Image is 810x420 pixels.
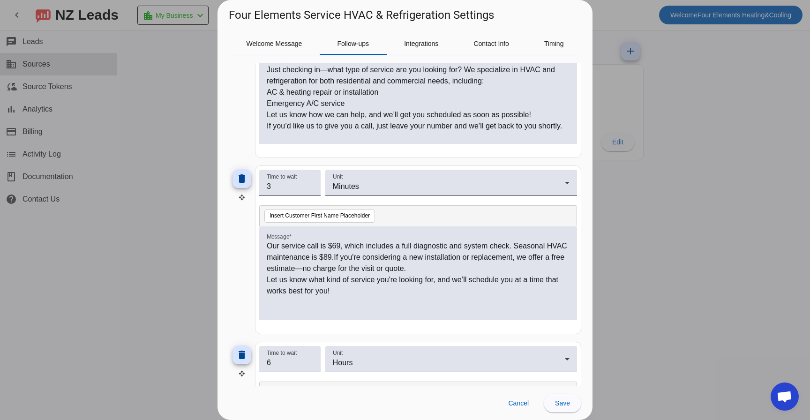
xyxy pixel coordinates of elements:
[501,394,536,412] button: Cancel
[264,210,375,223] button: Insert Customer First Name Placeholder
[555,399,570,407] span: Save
[333,182,359,190] span: Minutes
[267,240,570,274] p: Our service call is $69, which includes a full diagnostic and system check. Seasonal HVAC mainten...
[404,40,438,47] span: Integrations
[267,274,570,297] p: Let us know what kind of service you're looking for, and we’ll schedule you at a time that works ...
[267,173,297,180] mat-label: Time to wait
[508,399,529,407] span: Cancel
[236,173,247,184] mat-icon: delete
[333,359,353,367] span: Hours
[236,349,247,360] mat-icon: delete
[544,394,581,412] button: Save
[247,40,302,47] span: Welcome Message
[544,40,564,47] span: Timing
[264,386,375,399] button: Insert Customer First Name Placeholder
[267,120,570,132] p: If you’d like us to give you a call, just leave your number and we’ll get back to you shortly.
[771,382,799,411] div: Open chat
[333,173,343,180] mat-label: Unit
[267,64,570,87] p: Just checking in—what type of service are you looking for? We specialize in HVAC and refrigeratio...
[333,350,343,356] mat-label: Unit
[267,350,297,356] mat-label: Time to wait
[337,40,369,47] span: Follow-ups
[267,98,570,109] p: Emergency A/C service
[267,109,570,120] p: Let us know how we can help, and we’ll get you scheduled as soon as possible!
[473,40,509,47] span: Contact Info
[229,7,494,22] h1: Four Elements Service HVAC & Refrigeration Settings
[267,87,570,98] p: AC & heating repair or installation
